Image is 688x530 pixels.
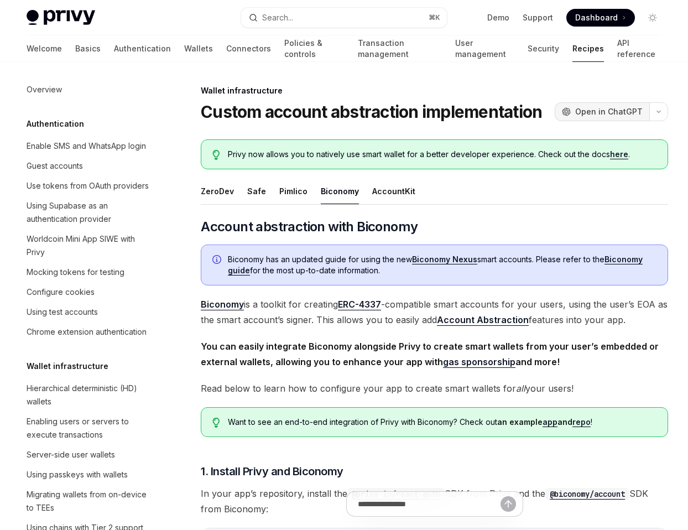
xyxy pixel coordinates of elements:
[18,136,159,156] a: Enable SMS and WhatsApp login
[487,12,509,23] a: Demo
[241,8,447,28] button: Search...⌘K
[27,10,95,25] img: light logo
[412,254,477,264] a: Biconomy Nexus
[501,496,516,512] button: Send message
[575,106,643,117] span: Open in ChatGPT
[497,417,591,427] strong: an example and
[228,254,656,276] span: Biconomy has an updated guide for using the new smart accounts. Please refer to the for the most ...
[27,139,146,153] div: Enable SMS and WhatsApp login
[27,488,153,515] div: Migrating wallets from on-device to TEEs
[201,85,668,96] div: Wallet infrastructure
[572,417,591,427] a: repo
[27,199,153,226] div: Using Supabase as an authentication provider
[18,412,159,445] a: Enabling users or servers to execute transactions
[201,297,668,328] span: is a toolkit for creating -compatible smart accounts for your users, using the user’s EOA as the ...
[18,196,159,229] a: Using Supabase as an authentication provider
[201,464,343,479] span: 1. Install Privy and Biconomy
[437,314,529,326] a: Account Abstraction
[18,302,159,322] a: Using test accounts
[18,282,159,302] a: Configure cookies
[184,35,213,62] a: Wallets
[27,117,84,131] h5: Authentication
[75,35,101,62] a: Basics
[201,102,542,122] h1: Custom account abstraction implementation
[212,150,220,160] svg: Tip
[201,381,668,396] span: Read below to learn how to configure your app to create smart wallets for your users!
[528,35,559,62] a: Security
[228,417,656,428] span: Want to see an end-to-end integration of Privy with Biconomy? Check out !
[27,266,124,279] div: Mocking tokens for testing
[18,445,159,465] a: Server-side user wallets
[338,299,381,310] a: ERC-4337
[27,382,153,408] div: Hierarchical deterministic (HD) wallets
[279,178,307,204] button: Pimlico
[18,465,159,485] a: Using passkeys with wallets
[18,176,159,196] a: Use tokens from OAuth providers
[321,178,359,204] button: Biconomy
[18,229,159,262] a: Worldcoin Mini App SIWE with Privy
[27,468,128,481] div: Using passkeys with wallets
[543,417,557,427] a: app
[27,305,98,319] div: Using test accounts
[347,488,445,500] code: @privy-io/react-auth
[27,83,62,96] div: Overview
[212,418,220,428] svg: Tip
[226,35,271,62] a: Connectors
[27,415,153,441] div: Enabling users or servers to execute transactions
[201,486,668,517] span: In your app’s repository, install the SDK from Privy and the SDK from Biconomy:
[347,488,445,499] a: @privy-io/react-auth
[443,356,515,368] a: gas sponsorship
[212,255,223,266] svg: Info
[27,285,95,299] div: Configure cookies
[18,262,159,282] a: Mocking tokens for testing
[545,488,629,500] code: @biconomy/account
[262,11,293,24] div: Search...
[18,485,159,518] a: Migrating wallets from on-device to TEEs
[201,341,659,368] strong: You can easily integrate Biconomy alongside Privy to create smart wallets from your user’s embedd...
[610,149,628,159] a: here
[617,35,661,62] a: API reference
[27,159,83,173] div: Guest accounts
[18,322,159,342] a: Chrome extension authentication
[27,325,147,339] div: Chrome extension authentication
[228,149,656,160] span: Privy now allows you to natively use smart wallet for a better developer experience. Check out th...
[455,35,515,62] a: User management
[201,218,418,236] span: Account abstraction with Biconomy
[27,448,115,461] div: Server-side user wallets
[18,156,159,176] a: Guest accounts
[18,378,159,412] a: Hierarchical deterministic (HD) wallets
[516,383,525,394] em: all
[247,178,266,204] button: Safe
[201,178,234,204] button: ZeroDev
[575,12,618,23] span: Dashboard
[545,488,629,499] a: @biconomy/account
[429,13,440,22] span: ⌘ K
[644,9,661,27] button: Toggle dark mode
[201,299,244,310] a: Biconomy
[372,178,415,204] button: AccountKit
[27,232,153,259] div: Worldcoin Mini App SIWE with Privy
[27,35,62,62] a: Welcome
[284,35,345,62] a: Policies & controls
[566,9,635,27] a: Dashboard
[572,35,604,62] a: Recipes
[523,12,553,23] a: Support
[555,102,649,121] button: Open in ChatGPT
[114,35,171,62] a: Authentication
[358,35,441,62] a: Transaction management
[27,360,108,373] h5: Wallet infrastructure
[27,179,149,193] div: Use tokens from OAuth providers
[18,80,159,100] a: Overview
